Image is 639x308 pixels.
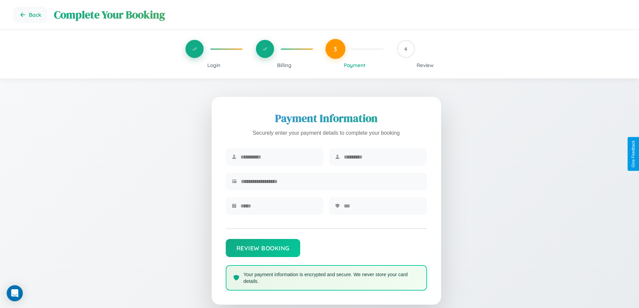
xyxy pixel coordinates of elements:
[334,45,337,53] span: 3
[417,62,434,68] span: Review
[54,7,626,22] h1: Complete Your Booking
[277,62,291,68] span: Billing
[207,62,220,68] span: Login
[344,62,366,68] span: Payment
[631,140,636,168] div: Give Feedback
[226,239,300,257] button: Review Booking
[404,46,407,52] span: 4
[7,285,23,301] div: Open Intercom Messenger
[244,271,420,285] p: Your payment information is encrypted and secure. We never store your card details.
[226,111,427,126] h2: Payment Information
[226,128,427,138] p: Securely enter your payment details to complete your booking
[13,7,47,23] button: Go back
